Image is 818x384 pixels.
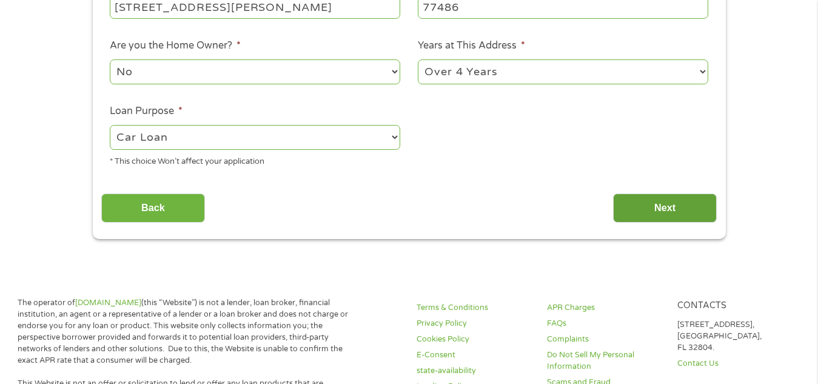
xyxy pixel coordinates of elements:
a: Contact Us [677,358,793,369]
a: Terms & Conditions [417,302,532,314]
div: * This choice Won’t affect your application [110,152,400,168]
a: Complaints [547,334,663,345]
a: APR Charges [547,302,663,314]
a: [DOMAIN_NAME] [75,298,141,308]
a: FAQs [547,318,663,329]
a: state-availability [417,365,532,377]
a: Privacy Policy [417,318,532,329]
a: E-Consent [417,349,532,361]
p: The operator of (this “Website”) is not a lender, loan broker, financial institution, an agent or... [18,297,355,366]
input: Next [613,194,717,223]
label: Years at This Address [418,39,525,52]
label: Are you the Home Owner? [110,39,241,52]
h4: Contacts [677,300,793,312]
a: Cookies Policy [417,334,532,345]
label: Loan Purpose [110,105,183,118]
p: [STREET_ADDRESS], [GEOGRAPHIC_DATA], FL 32804. [677,319,793,354]
a: Do Not Sell My Personal Information [547,349,663,372]
input: Back [101,194,205,223]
